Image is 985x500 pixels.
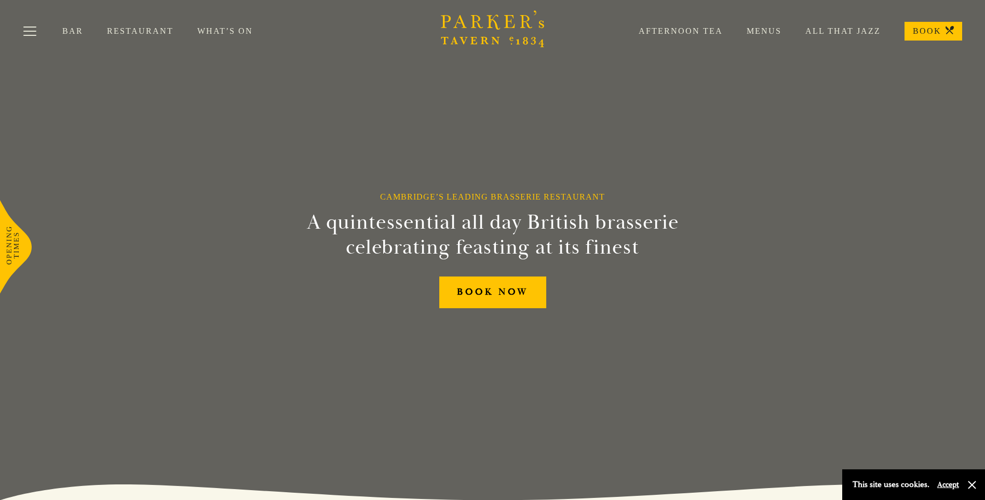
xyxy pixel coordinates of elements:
button: Close and accept [967,480,977,490]
button: Accept [937,480,959,490]
p: This site uses cookies. [853,477,929,492]
h2: A quintessential all day British brasserie celebrating feasting at its finest [256,210,730,260]
a: BOOK NOW [439,277,546,308]
h1: Cambridge’s Leading Brasserie Restaurant [380,192,605,202]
